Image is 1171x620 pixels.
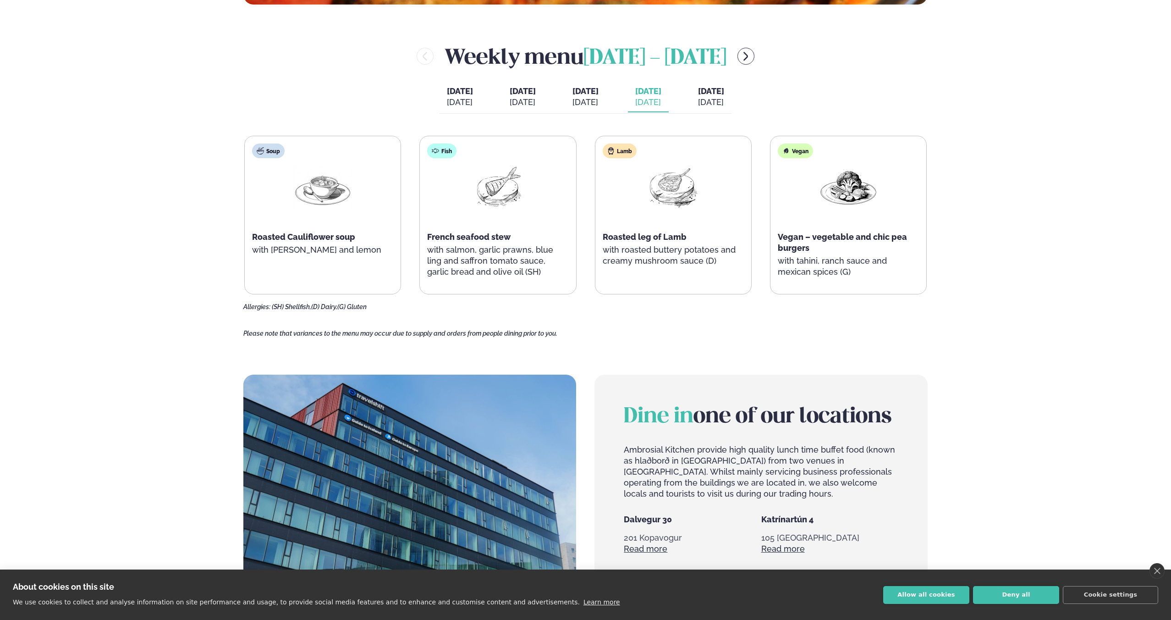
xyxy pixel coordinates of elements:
span: Vegan – vegetable and chic pea burgers [778,232,907,253]
p: with salmon, garlic prawns, blue ling and saffron tomato sauce, garlic bread and olive oil (SH) [427,244,568,277]
button: Allow all cookies [883,586,969,604]
a: Learn more [583,598,620,606]
p: with tahini, ranch sauce and mexican spices (G) [778,255,919,277]
div: [DATE] [698,97,724,108]
span: [DATE] [572,86,599,97]
span: [DATE] [635,86,661,96]
span: 105 [GEOGRAPHIC_DATA] [761,533,859,542]
span: (SH) Shellfish, [272,303,311,310]
p: We use cookies to collect and analyse information on site performance and usage, to provide socia... [13,598,580,606]
a: Read more [761,543,805,554]
a: Read more [624,543,667,554]
div: Fish [427,144,456,158]
div: [DATE] [572,97,599,108]
img: fish.svg [432,147,439,155]
span: [DATE] [447,86,473,96]
span: (D) Dairy, [311,303,337,310]
span: (G) Gluten [337,303,367,310]
img: Vegan.png [819,166,878,208]
img: soup.svg [257,147,264,155]
div: Lamb [603,144,637,158]
button: menu-btn-right [737,48,754,65]
h5: Katrínartún 4 [761,514,898,525]
span: 201 Kopavogur [624,533,682,542]
button: [DATE] [DATE] [502,82,543,112]
span: [DATE] - [DATE] [583,48,726,68]
img: Fish.png [468,166,527,208]
img: Lamb.svg [607,147,615,155]
span: [DATE] [510,86,536,96]
span: Roasted leg of Lamb [603,232,687,242]
span: Roasted Cauliflower soup [252,232,355,242]
p: with roasted buttery potatoes and creamy mushroom sauce (D) [603,244,744,266]
button: [DATE] [DATE] [440,82,480,112]
span: Please note that variances to the menu may occur due to supply and orders from people dining prio... [243,330,557,337]
h5: Dalvegur 30 [624,514,761,525]
p: Ambrosial Kitchen provide high quality lunch time buffet food (known as hlaðborð in [GEOGRAPHIC_D... [624,444,898,499]
h2: Weekly menu [445,41,726,71]
div: Vegan [778,144,813,158]
button: [DATE] [DATE] [691,82,731,112]
button: [DATE] [DATE] [628,82,669,112]
button: [DATE] [DATE] [565,82,606,112]
div: [DATE] [635,97,661,108]
span: Dine in [624,407,693,427]
button: menu-btn-left [417,48,434,65]
div: [DATE] [510,97,536,108]
strong: About cookies on this site [13,582,114,592]
img: Soup.png [293,166,352,208]
button: Deny all [973,586,1059,604]
a: close [1149,563,1165,579]
img: Vegan.svg [782,147,790,155]
span: [DATE] [698,86,724,96]
h2: one of our locations [624,404,898,430]
span: Allergies: [243,303,270,310]
img: Lamb-Meat.png [644,166,703,208]
p: with [PERSON_NAME] and lemon [252,244,393,255]
div: [DATE] [447,97,473,108]
span: French seafood stew [427,232,511,242]
button: Cookie settings [1063,586,1158,604]
div: Soup [252,144,285,158]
